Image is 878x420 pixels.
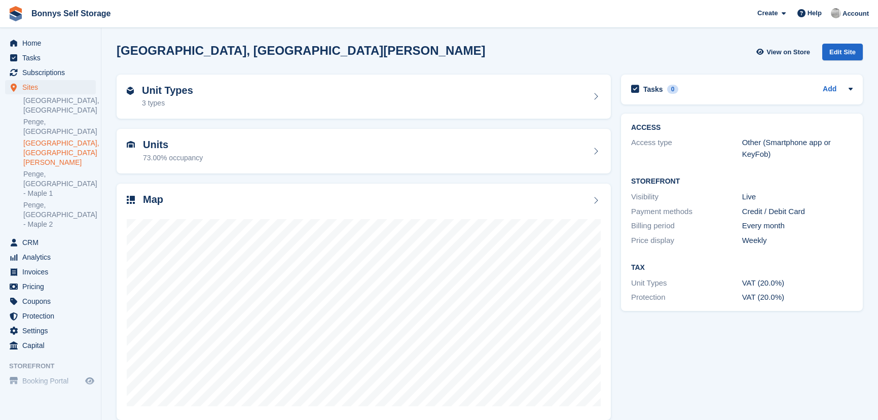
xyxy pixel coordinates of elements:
span: Pricing [22,279,83,294]
h2: Tax [631,264,853,272]
a: menu [5,374,96,388]
h2: Unit Types [142,85,193,96]
h2: ACCESS [631,124,853,132]
a: menu [5,250,96,264]
span: Coupons [22,294,83,308]
a: Preview store [84,375,96,387]
span: Analytics [22,250,83,264]
span: CRM [22,235,83,250]
a: Penge, [GEOGRAPHIC_DATA] - Maple 2 [23,200,96,229]
img: map-icn-33ee37083ee616e46c38cad1a60f524a97daa1e2b2c8c0bc3eb3415660979fc1.svg [127,196,135,204]
a: menu [5,338,96,353]
span: Home [22,36,83,50]
h2: Storefront [631,178,853,186]
div: VAT (20.0%) [742,292,853,303]
span: Protection [22,309,83,323]
a: menu [5,309,96,323]
h2: [GEOGRAPHIC_DATA], [GEOGRAPHIC_DATA][PERSON_NAME] [117,44,486,57]
span: View on Store [766,47,810,57]
div: Price display [631,235,742,247]
span: Help [808,8,822,18]
span: Account [843,9,869,19]
h2: Units [143,139,203,151]
span: Booking Portal [22,374,83,388]
div: Protection [631,292,742,303]
div: 3 types [142,98,193,109]
a: Penge, [GEOGRAPHIC_DATA] - Maple 1 [23,169,96,198]
a: Unit Types 3 types [117,75,611,119]
div: Unit Types [631,277,742,289]
a: menu [5,265,96,279]
div: Billing period [631,220,742,232]
a: menu [5,324,96,338]
img: stora-icon-8386f47178a22dfd0bd8f6a31ec36ba5ce8667c1dd55bd0f319d3a0aa187defe.svg [8,6,23,21]
img: unit-icn-7be61d7bf1b0ce9d3e12c5938cc71ed9869f7b940bace4675aadf7bd6d80202e.svg [127,141,135,148]
span: Invoices [22,265,83,279]
a: Edit Site [822,44,863,64]
span: Tasks [22,51,83,65]
h2: Map [143,194,163,205]
div: Edit Site [822,44,863,60]
img: unit-type-icn-2b2737a686de81e16bb02015468b77c625bbabd49415b5ef34ead5e3b44a266d.svg [127,87,134,95]
a: [GEOGRAPHIC_DATA], [GEOGRAPHIC_DATA][PERSON_NAME] [23,138,96,167]
a: menu [5,235,96,250]
div: Other (Smartphone app or KeyFob) [742,137,853,160]
span: Settings [22,324,83,338]
div: Live [742,191,853,203]
span: Storefront [9,361,101,371]
span: Sites [22,80,83,94]
a: Bonnys Self Storage [27,5,115,22]
div: Weekly [742,235,853,247]
span: Subscriptions [22,65,83,80]
div: Credit / Debit Card [742,206,853,218]
h2: Tasks [643,85,663,94]
a: menu [5,36,96,50]
img: James Bonny [831,8,841,18]
a: menu [5,51,96,65]
div: Every month [742,220,853,232]
div: 73.00% occupancy [143,153,203,163]
span: Capital [22,338,83,353]
a: menu [5,65,96,80]
div: VAT (20.0%) [742,277,853,289]
a: [GEOGRAPHIC_DATA], [GEOGRAPHIC_DATA] [23,96,96,115]
span: Create [757,8,778,18]
a: View on Store [755,44,814,60]
a: Units 73.00% occupancy [117,129,611,173]
a: Penge, [GEOGRAPHIC_DATA] [23,117,96,136]
a: menu [5,279,96,294]
div: Access type [631,137,742,160]
div: Visibility [631,191,742,203]
a: Add [823,84,836,95]
a: menu [5,80,96,94]
a: menu [5,294,96,308]
div: 0 [667,85,679,94]
div: Payment methods [631,206,742,218]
